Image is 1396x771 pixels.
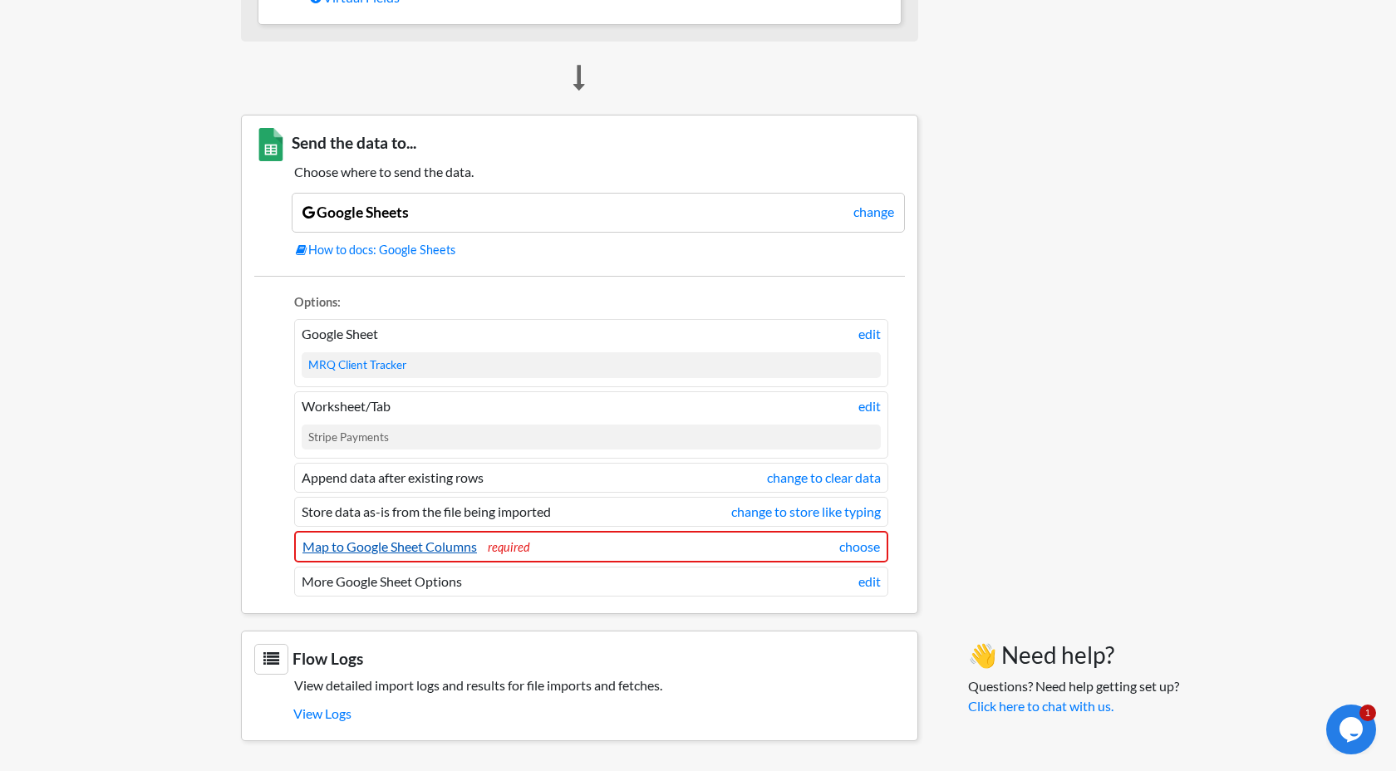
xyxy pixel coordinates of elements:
a: View Logs [293,700,905,728]
li: Worksheet/Tab [294,391,888,459]
a: Click here to chat with us. [968,698,1113,714]
li: Options: [294,293,888,316]
li: Append data after existing rows [294,463,888,493]
a: MRQ Client Tracker [308,358,406,371]
a: How to docs: Google Sheets [296,241,905,259]
h3: Flow Logs [254,644,905,675]
a: Map to Google Sheet Columns [302,538,477,554]
h5: View detailed import logs and results for file imports and fetches. [254,677,905,693]
li: More Google Sheet Options [294,567,888,597]
a: change to clear data [767,468,881,488]
div: Stripe Payments [302,425,881,449]
span: required [488,540,530,554]
a: edit [858,324,881,344]
h3: 👋 Need help? [968,641,1179,670]
img: Google Sheets [254,128,288,161]
a: edit [858,572,881,592]
h3: Send the data to... [254,128,905,161]
a: choose [839,537,880,557]
a: edit [858,396,881,416]
h5: Choose where to send the data. [254,164,905,179]
li: Google Sheet [294,319,888,386]
li: Store data as-is from the file being imported [294,497,888,527]
p: Questions? Need help getting set up? [968,676,1179,716]
iframe: chat widget [1326,705,1379,754]
a: Google Sheets [302,204,409,221]
a: change to store like typing [731,502,881,522]
a: change [853,202,894,222]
